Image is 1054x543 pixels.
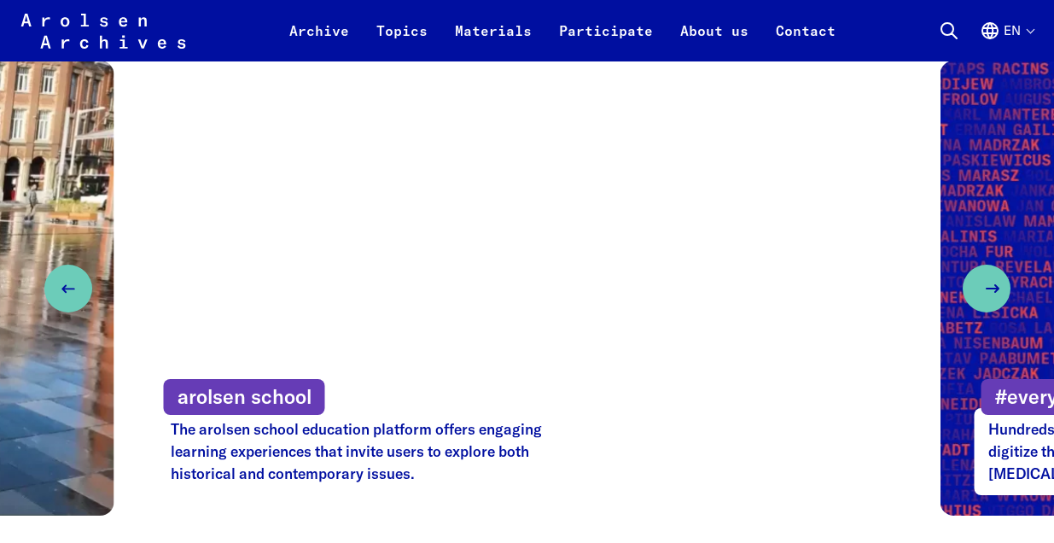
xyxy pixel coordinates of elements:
li: 3 / 4 [123,61,932,516]
a: arolsen schoolThe arolsen school education platform offers engaging learning experiences that inv... [123,61,932,516]
a: About us [667,20,762,61]
a: Contact [762,20,849,61]
p: arolsen school [164,379,325,416]
a: Materials [441,20,545,61]
a: Topics [363,20,441,61]
a: Participate [545,20,667,61]
button: English, language selection [980,20,1034,61]
button: Next slide [963,265,1010,312]
button: Previous slide [44,265,92,312]
p: The arolsen school education platform offers engaging learning experiences that invite users to e... [157,408,575,495]
a: Archive [276,20,363,61]
nav: Primary [276,10,849,51]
